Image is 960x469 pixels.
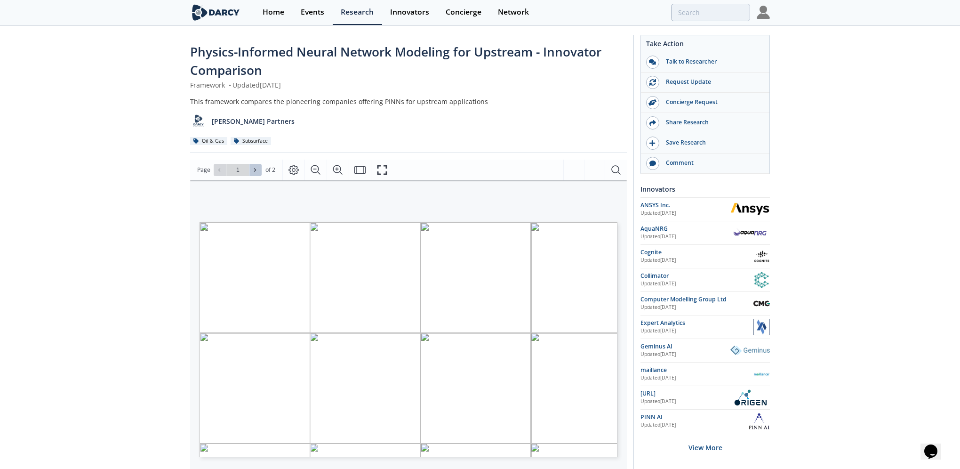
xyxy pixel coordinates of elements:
div: maillance [640,366,753,374]
a: AquaNRG Updated[DATE] AquaNRG [640,225,770,241]
div: Expert Analytics [640,319,753,327]
iframe: chat widget [920,431,951,460]
div: Take Action [641,39,769,52]
div: [URL] [640,389,730,398]
img: Expert Analytics [753,319,770,335]
div: Save Research [659,138,765,147]
a: Collimator Updated[DATE] Collimator [640,272,770,288]
input: Advanced Search [671,4,750,21]
div: Updated [DATE] [640,421,749,429]
a: Cognite Updated[DATE] Cognite [640,248,770,265]
div: Comment [659,159,765,167]
img: Cognite [753,248,770,265]
div: Innovators [640,181,770,197]
a: Computer Modelling Group Ltd Updated[DATE] Computer Modelling Group Ltd [640,295,770,312]
div: Updated [DATE] [640,233,730,241]
div: Updated [DATE] [640,257,753,264]
div: View More [640,433,770,462]
div: Updated [DATE] [640,327,753,335]
span: Physics-Informed Neural Network Modeling for Upstream - Innovator Comparison [190,43,601,79]
img: Geminus AI [730,346,770,355]
a: Expert Analytics Updated[DATE] Expert Analytics [640,319,770,335]
div: PINN AI [640,413,749,421]
p: [PERSON_NAME] Partners [212,116,295,126]
img: ANSYS Inc. [730,202,770,215]
div: Updated [DATE] [640,210,730,217]
img: Collimator [753,272,770,288]
a: ANSYS Inc. Updated[DATE] ANSYS Inc. [640,201,770,218]
div: Computer Modelling Group Ltd [640,295,753,304]
img: OriGen.AI [730,389,770,406]
img: maillance [753,366,770,382]
a: PINN AI Updated[DATE] PINN AI [640,413,770,429]
img: PINN AI [749,413,770,429]
div: Framework Updated [DATE] [190,80,627,90]
div: Research [341,8,374,16]
div: Subsurface [231,137,271,146]
div: Cognite [640,248,753,257]
div: Updated [DATE] [640,398,730,405]
div: Home [263,8,284,16]
div: AquaNRG [640,225,730,233]
div: Oil & Gas [190,137,227,146]
div: This framework compares the pioneering companies offering PINNs for upstream applications [190,97,627,106]
div: Concierge Request [659,98,765,106]
div: Talk to Researcher [659,57,765,66]
div: Updated [DATE] [640,351,730,358]
span: • [227,81,232,89]
img: Computer Modelling Group Ltd [753,295,770,312]
a: maillance Updated[DATE] maillance [640,366,770,382]
div: Updated [DATE] [640,280,753,288]
div: Events [301,8,324,16]
img: Profile [757,6,770,19]
div: Updated [DATE] [640,374,753,382]
div: Updated [DATE] [640,304,753,311]
div: Share Research [659,118,765,127]
img: AquaNRG [730,228,770,237]
img: logo-wide.svg [190,4,241,21]
div: Collimator [640,272,753,280]
a: [URL] Updated[DATE] OriGen.AI [640,389,770,406]
a: Geminus AI Updated[DATE] Geminus AI [640,342,770,359]
div: Network [498,8,529,16]
div: Concierge [446,8,481,16]
div: Request Update [659,78,765,86]
div: Innovators [390,8,429,16]
div: Geminus AI [640,342,730,351]
div: ANSYS Inc. [640,201,730,210]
